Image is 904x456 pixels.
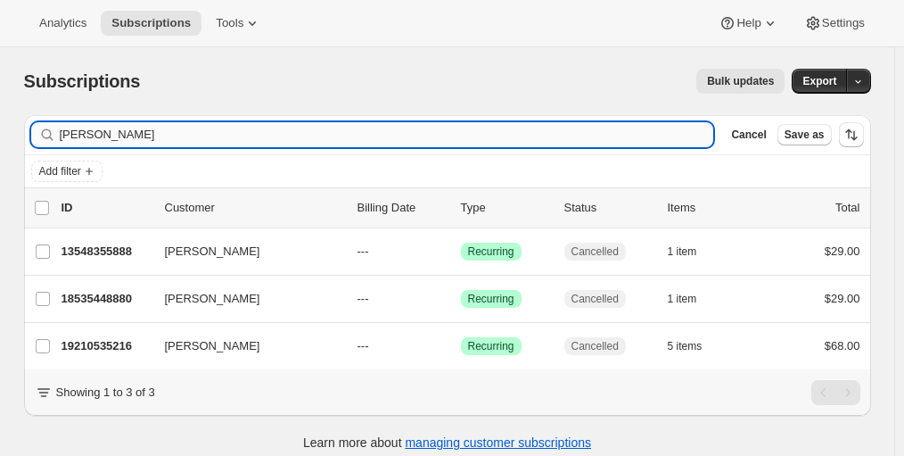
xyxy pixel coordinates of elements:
p: 13548355888 [62,243,151,261]
div: Type [461,199,550,217]
button: [PERSON_NAME] [154,332,333,361]
span: Cancelled [571,339,619,353]
span: $29.00 [825,245,860,258]
div: IDCustomerBilling DateTypeStatusItemsTotal [62,199,860,217]
p: Customer [165,199,343,217]
span: --- [357,339,369,352]
p: Learn more about [303,434,591,452]
p: Billing Date [357,199,447,217]
span: Settings [822,16,865,30]
nav: Pagination [811,380,860,405]
button: 1 item [668,286,717,311]
button: 1 item [668,239,717,264]
span: Recurring [468,292,514,306]
button: Subscriptions [101,11,201,36]
span: Analytics [39,16,86,30]
div: 19210535216[PERSON_NAME]---SuccessRecurringCancelled5 items$68.00 [62,334,860,359]
span: Cancelled [571,245,619,259]
span: Save as [785,128,825,142]
span: Add filter [39,164,81,178]
div: 18535448880[PERSON_NAME]---SuccessRecurringCancelled1 item$29.00 [62,286,860,311]
button: Cancel [724,124,773,145]
span: Subscriptions [111,16,191,30]
button: Analytics [29,11,97,36]
button: [PERSON_NAME] [154,285,333,313]
span: 5 items [668,339,703,353]
span: $68.00 [825,339,860,352]
button: Add filter [31,161,103,182]
button: Help [708,11,789,36]
span: [PERSON_NAME] [165,243,260,261]
span: Tools [216,16,243,30]
button: Settings [793,11,875,36]
button: Export [792,69,847,94]
button: 5 items [668,334,722,359]
span: Export [802,74,836,88]
input: Filter subscribers [60,122,714,147]
p: Status [564,199,653,217]
p: Total [835,199,859,217]
p: Showing 1 to 3 of 3 [56,384,155,402]
div: Items [668,199,757,217]
button: Sort the results [839,122,864,147]
div: 13548355888[PERSON_NAME]---SuccessRecurringCancelled1 item$29.00 [62,239,860,264]
span: Help [736,16,760,30]
span: 1 item [668,245,697,259]
span: Cancelled [571,292,619,306]
span: Recurring [468,245,514,259]
p: ID [62,199,151,217]
p: 19210535216 [62,337,151,355]
button: [PERSON_NAME] [154,237,333,266]
span: [PERSON_NAME] [165,337,260,355]
span: $29.00 [825,292,860,305]
span: Recurring [468,339,514,353]
span: Subscriptions [24,71,141,91]
span: --- [357,245,369,258]
p: 18535448880 [62,290,151,308]
button: Save as [777,124,832,145]
a: managing customer subscriptions [405,435,591,450]
span: 1 item [668,292,697,306]
button: Bulk updates [696,69,785,94]
span: [PERSON_NAME] [165,290,260,308]
button: Tools [205,11,272,36]
span: Bulk updates [707,74,774,88]
span: Cancel [731,128,766,142]
span: --- [357,292,369,305]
